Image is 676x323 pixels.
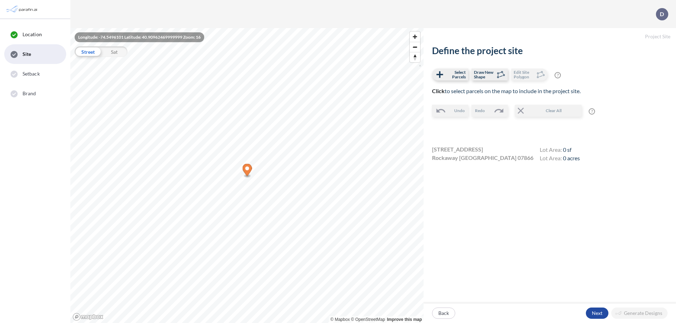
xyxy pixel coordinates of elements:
[432,88,581,94] span: to select parcels on the map to include in the project site.
[351,317,385,322] a: OpenStreetMap
[592,310,602,317] p: Next
[555,72,561,78] span: ?
[432,308,455,319] button: Back
[432,154,533,162] span: Rockaway [GEOGRAPHIC_DATA] 07866
[410,52,420,62] button: Reset bearing to north
[432,88,445,94] b: Click
[514,70,534,79] span: Edit Site Polygon
[474,70,495,79] span: Draw New Shape
[23,90,36,97] span: Brand
[563,155,580,161] span: 0 acres
[410,32,420,42] button: Zoom in
[586,308,608,319] button: Next
[387,317,422,322] a: Improve this map
[475,108,485,114] span: Redo
[70,28,424,323] canvas: Map
[432,45,668,56] h2: Define the project site
[331,317,350,322] a: Mapbox
[563,146,571,153] span: 0 sf
[410,42,420,52] button: Zoom out
[5,3,39,16] img: Parafin
[432,105,468,117] button: Undo
[589,108,595,115] span: ?
[540,155,580,163] h4: Lot Area:
[75,46,101,57] div: Street
[445,70,466,79] span: Select Parcels
[540,146,580,155] h4: Lot Area:
[432,145,483,154] span: [STREET_ADDRESS]
[424,28,676,45] h5: Project Site
[75,32,204,42] div: Longitude: -74.5496101 Latitude: 40.90962469999999 Zoom: 16
[23,51,31,58] span: Site
[454,108,465,114] span: Undo
[101,46,127,57] div: Sat
[660,11,664,17] p: D
[73,313,104,321] a: Mapbox homepage
[471,105,508,117] button: Redo
[23,70,40,77] span: Setback
[515,105,582,117] button: Clear All
[526,108,581,114] span: Clear All
[23,31,42,38] span: Location
[243,164,252,178] div: Map marker
[438,310,449,317] p: Back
